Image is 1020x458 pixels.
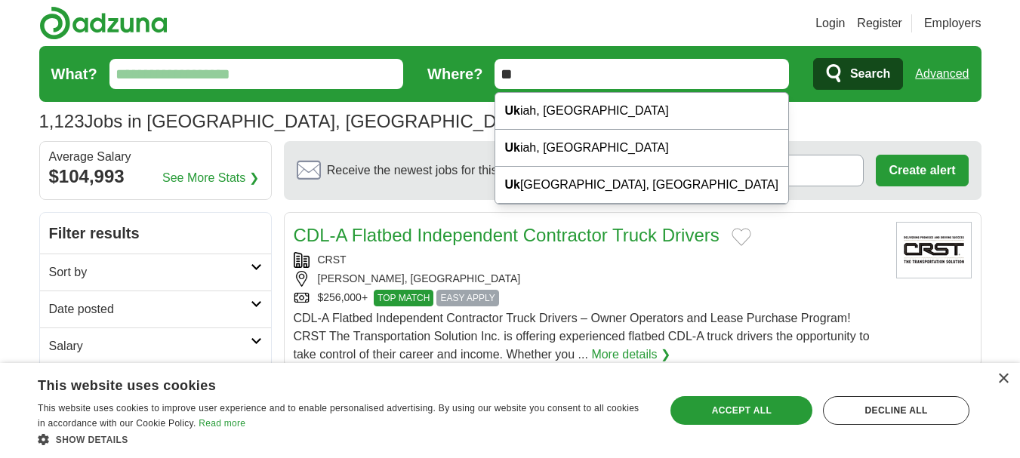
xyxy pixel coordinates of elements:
div: This website uses cookies [38,372,609,395]
div: Close [997,373,1009,385]
div: Average Salary [49,151,262,163]
div: iah, [GEOGRAPHIC_DATA] [495,130,788,167]
strong: Uk [504,178,519,191]
span: Receive the newest jobs for this search : [327,161,585,180]
a: CRST [318,254,347,266]
div: $104,993 [49,163,262,190]
a: Register [857,14,902,32]
a: Login [815,14,845,32]
a: Date posted [40,290,271,327]
span: EASY APPLY [436,290,498,306]
h2: Salary [49,337,251,355]
img: Adzuna logo [39,6,168,40]
div: iah, [GEOGRAPHIC_DATA] [495,93,788,130]
a: See More Stats ❯ [162,169,259,187]
a: Salary [40,327,271,364]
strong: Uk [504,104,519,117]
a: Advanced [915,59,969,89]
label: Where? [427,63,482,85]
button: Create alert [876,155,968,186]
label: What? [51,63,97,85]
div: Accept all [670,396,812,425]
span: Search [850,59,890,89]
a: CDL-A Flatbed Independent Contractor Truck Drivers [294,225,720,245]
span: 1,123 [39,108,85,135]
strong: Uk [504,141,519,154]
div: [GEOGRAPHIC_DATA], [GEOGRAPHIC_DATA] [495,167,788,204]
a: More details ❯ [591,346,670,364]
span: CDL-A Flatbed Independent Contractor Truck Drivers – Owner Operators and Lease Purchase Program! ... [294,312,870,361]
img: CRST International logo [896,222,972,278]
h2: Filter results [40,213,271,254]
h1: Jobs in [GEOGRAPHIC_DATA], [GEOGRAPHIC_DATA] [39,111,535,131]
span: TOP MATCH [374,290,433,306]
span: This website uses cookies to improve user experience and to enable personalised advertising. By u... [38,403,639,429]
a: Employers [924,14,981,32]
a: Sort by [40,254,271,290]
h2: Date posted [49,300,251,318]
a: Read more, opens a new window [199,418,245,429]
div: Show details [38,432,647,447]
div: [PERSON_NAME], [GEOGRAPHIC_DATA] [294,271,884,287]
h2: Sort by [49,263,251,281]
div: Decline all [823,396,969,425]
button: Add to favorite jobs [732,228,751,246]
span: Show details [56,435,128,445]
div: $256,000+ [294,290,884,306]
button: Search [813,58,903,90]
